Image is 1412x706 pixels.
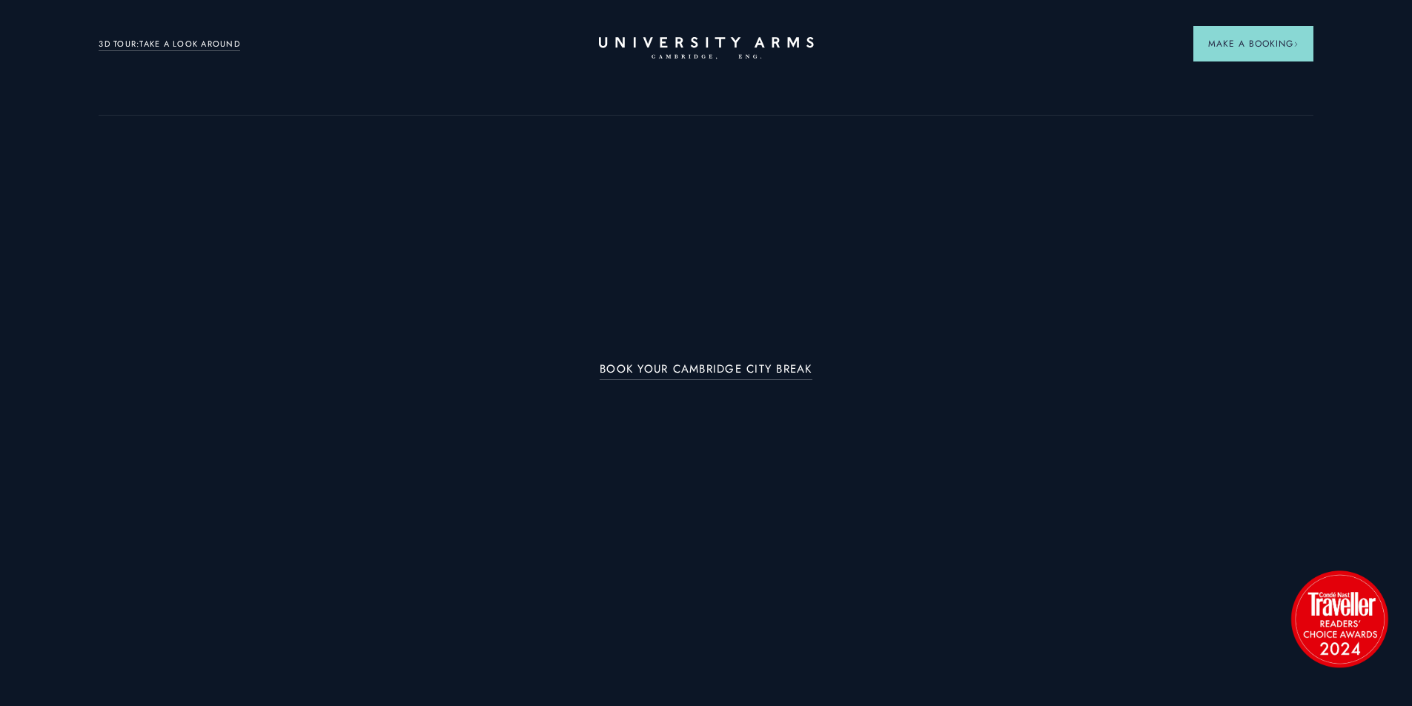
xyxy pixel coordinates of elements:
[1293,41,1299,47] img: Arrow icon
[99,38,240,51] a: 3D TOUR:TAKE A LOOK AROUND
[1208,37,1299,50] span: Make a Booking
[599,37,814,60] a: Home
[600,363,812,380] a: BOOK YOUR CAMBRIDGE CITY BREAK
[1193,26,1313,61] button: Make a BookingArrow icon
[1284,563,1395,674] img: image-2524eff8f0c5d55edbf694693304c4387916dea5-1501x1501-png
